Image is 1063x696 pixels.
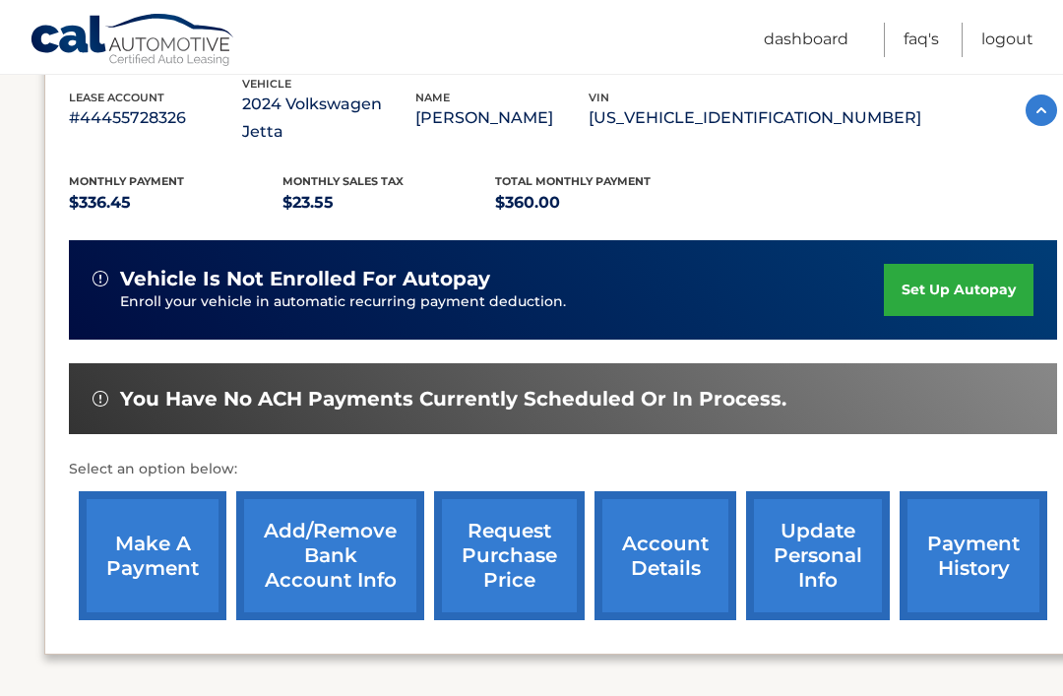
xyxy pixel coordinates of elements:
[589,104,921,132] p: [US_VEHICLE_IDENTIFICATION_NUMBER]
[242,91,415,146] p: 2024 Volkswagen Jetta
[242,77,291,91] span: vehicle
[236,491,424,620] a: Add/Remove bank account info
[764,23,848,57] a: Dashboard
[30,13,236,70] a: Cal Automotive
[69,189,282,217] p: $336.45
[434,491,585,620] a: request purchase price
[415,91,450,104] span: name
[904,23,939,57] a: FAQ's
[495,174,651,188] span: Total Monthly Payment
[69,104,242,132] p: #44455728326
[900,491,1047,620] a: payment history
[981,23,1033,57] a: Logout
[120,387,786,411] span: You have no ACH payments currently scheduled or in process.
[594,491,736,620] a: account details
[93,271,108,286] img: alert-white.svg
[120,291,884,313] p: Enroll your vehicle in automatic recurring payment deduction.
[69,458,1057,481] p: Select an option below:
[69,174,184,188] span: Monthly Payment
[746,491,890,620] a: update personal info
[282,174,404,188] span: Monthly sales Tax
[120,267,490,291] span: vehicle is not enrolled for autopay
[415,104,589,132] p: [PERSON_NAME]
[495,189,709,217] p: $360.00
[1026,95,1057,126] img: accordion-active.svg
[93,391,108,407] img: alert-white.svg
[282,189,496,217] p: $23.55
[69,91,164,104] span: lease account
[884,264,1033,316] a: set up autopay
[589,91,609,104] span: vin
[79,491,226,620] a: make a payment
